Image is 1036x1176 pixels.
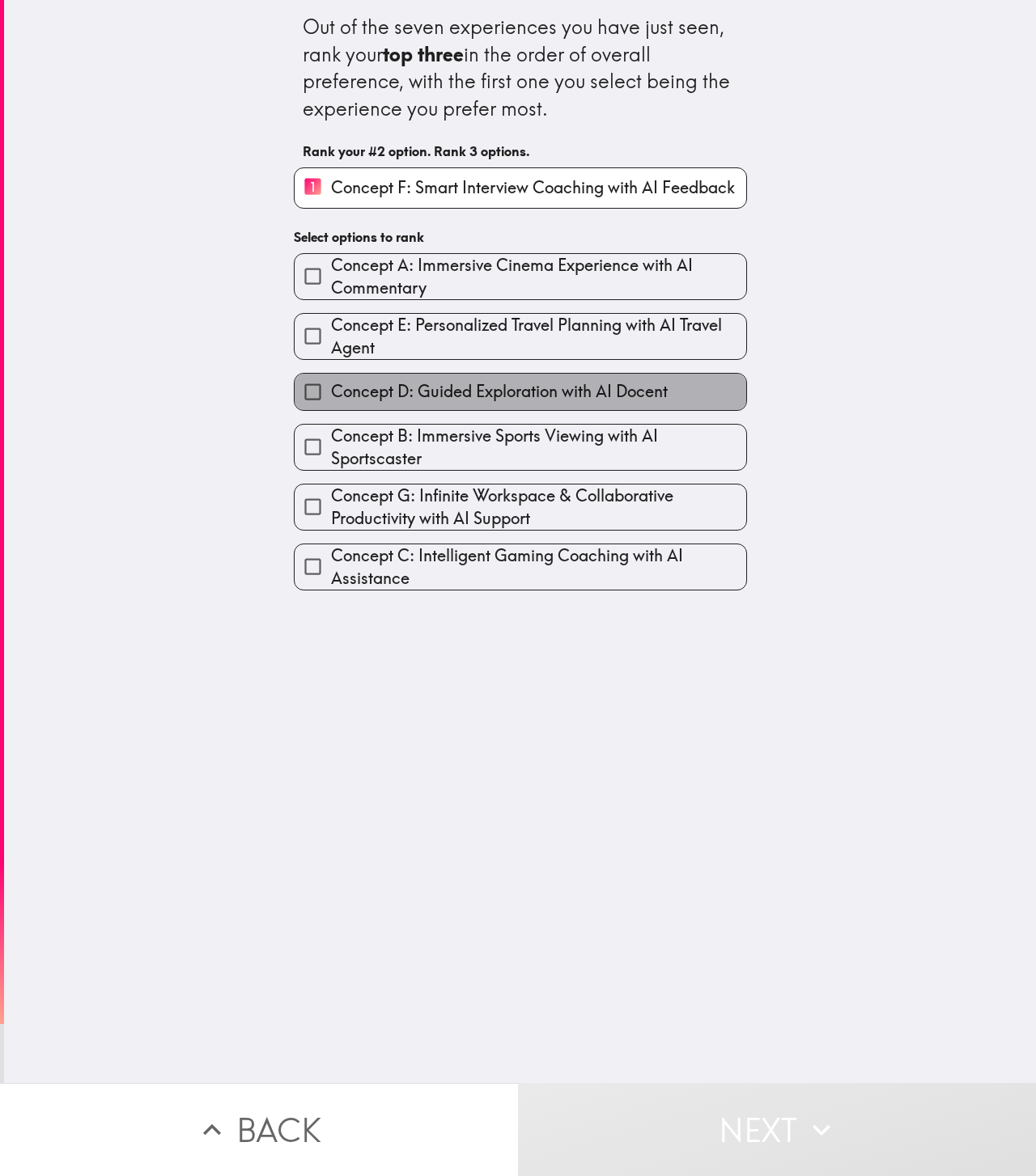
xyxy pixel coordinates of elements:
[295,314,746,359] button: Concept E: Personalized Travel Planning with AI Travel Agent
[295,425,746,470] button: Concept B: Immersive Sports Viewing with AI Sportscaster
[331,314,746,359] span: Concept E: Personalized Travel Planning with AI Travel Agent
[383,42,464,66] b: top three
[331,254,746,299] span: Concept A: Immersive Cinema Experience with AI Commentary
[331,544,746,590] span: Concept C: Intelligent Gaming Coaching with AI Assistance
[331,425,746,470] span: Concept B: Immersive Sports Viewing with AI Sportscaster
[303,14,738,122] div: Out of the seven experiences you have just seen, rank your in the order of overall preference, wi...
[331,380,668,403] span: Concept D: Guided Exploration with AI Docent
[303,142,738,160] h6: Rank your #2 option. Rank 3 options.
[518,1083,1036,1176] button: Next
[295,374,746,410] button: Concept D: Guided Exploration with AI Docent
[331,176,735,199] span: Concept F: Smart Interview Coaching with AI Feedback
[295,168,746,208] button: 1Concept F: Smart Interview Coaching with AI Feedback
[295,544,746,590] button: Concept C: Intelligent Gaming Coaching with AI Assistance
[295,254,746,299] button: Concept A: Immersive Cinema Experience with AI Commentary
[331,484,746,530] span: Concept G: Infinite Workspace & Collaborative Productivity with AI Support
[294,228,747,246] h6: Select options to rank
[295,484,746,530] button: Concept G: Infinite Workspace & Collaborative Productivity with AI Support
